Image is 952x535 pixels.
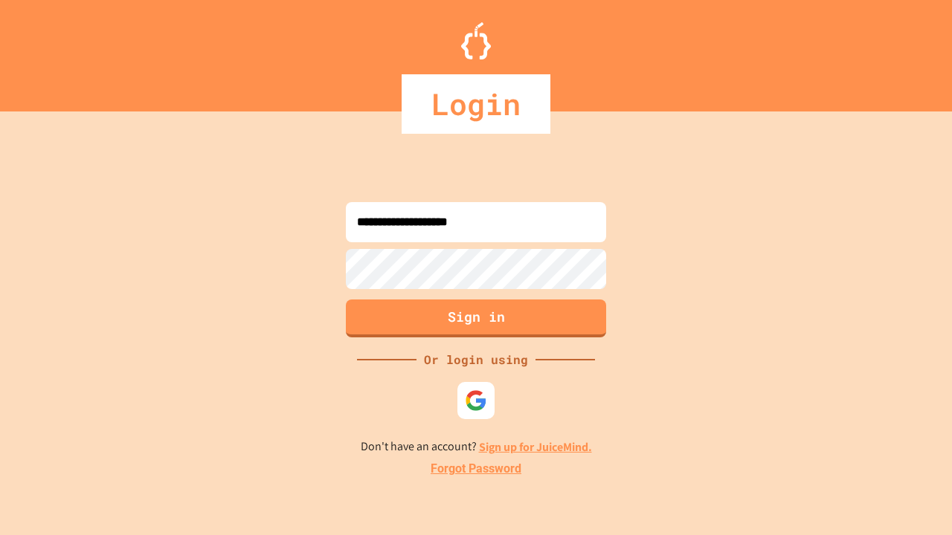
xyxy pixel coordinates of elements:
p: Don't have an account? [361,438,592,456]
button: Sign in [346,299,606,337]
div: Or login using [416,351,535,369]
div: Login [402,74,550,134]
a: Forgot Password [431,460,521,478]
img: google-icon.svg [465,389,487,412]
img: Logo.svg [461,22,491,59]
a: Sign up for JuiceMind. [479,439,592,455]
